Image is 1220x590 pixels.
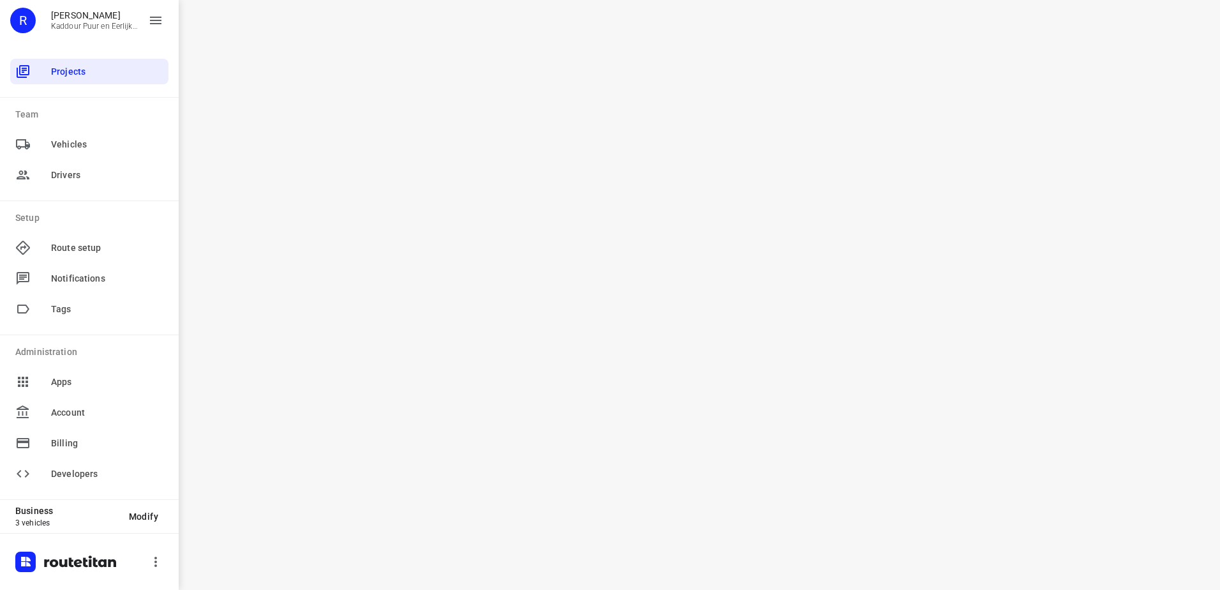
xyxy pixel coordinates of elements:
div: Notifications [10,266,168,291]
p: Team [15,108,168,121]
div: Developers [10,461,168,487]
span: Vehicles [51,138,163,151]
div: Drivers [10,162,168,188]
div: Projects [10,59,168,84]
span: Modify [129,511,158,522]
div: Tags [10,296,168,322]
p: Administration [15,345,168,359]
div: Route setup [10,235,168,261]
p: Rachid Kaddour [51,10,138,20]
span: Account [51,406,163,420]
div: Apps [10,369,168,395]
div: Billing [10,430,168,456]
span: Apps [51,375,163,389]
button: Modify [119,505,168,528]
div: Account [10,400,168,425]
p: Business [15,506,119,516]
div: Vehicles [10,132,168,157]
span: Projects [51,65,163,79]
p: Kaddour Puur en Eerlijk Vlees B.V. [51,22,138,31]
span: Tags [51,303,163,316]
p: 3 vehicles [15,518,119,527]
p: Setup [15,211,168,225]
span: Developers [51,467,163,481]
span: Route setup [51,241,163,255]
div: R [10,8,36,33]
span: Billing [51,437,163,450]
span: Drivers [51,169,163,182]
span: Notifications [51,272,163,285]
